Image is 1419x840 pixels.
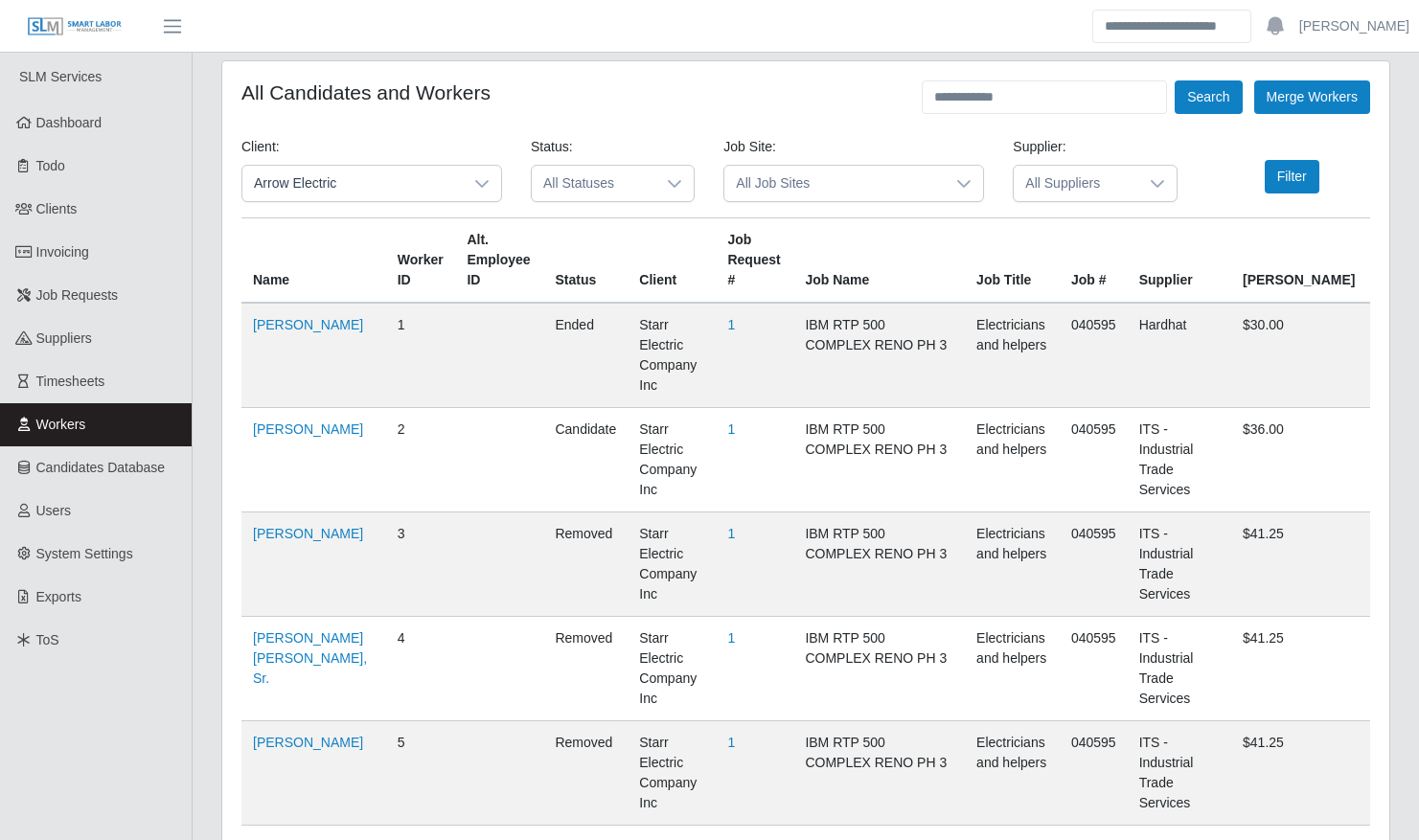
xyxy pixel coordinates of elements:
[628,721,716,826] td: Starr Electric Company Inc
[241,80,491,104] h4: All Candidates and Workers
[1060,408,1128,512] td: 040595
[965,617,1060,721] td: Electricians and helpers
[543,512,628,617] td: removed
[793,721,965,826] td: IBM RTP 500 COMPLEX RENO PH 3
[253,735,363,750] a: [PERSON_NAME]
[724,166,945,201] span: All Job Sites
[793,408,965,512] td: IBM RTP 500 COMPLEX RENO PH 3
[1128,303,1231,408] td: Hardhat
[543,408,628,512] td: candidate
[386,303,456,408] td: 1
[543,721,628,826] td: removed
[1231,512,1370,617] td: $41.25
[965,408,1060,512] td: Electricians and helpers
[543,617,628,721] td: removed
[965,303,1060,408] td: Electricians and helpers
[36,632,59,647] span: ToS
[1060,303,1128,408] td: 040595
[241,137,280,157] label: Client:
[386,512,456,617] td: 3
[965,218,1060,304] th: Job Title
[965,512,1060,617] td: Electricians and helpers
[242,166,463,201] span: Arrow Electric
[1231,721,1370,826] td: $41.25
[1060,512,1128,617] td: 040595
[386,721,456,826] td: 5
[253,317,363,332] a: [PERSON_NAME]
[36,503,72,518] span: Users
[36,287,119,303] span: Job Requests
[628,408,716,512] td: Starr Electric Company Inc
[1231,617,1370,721] td: $41.25
[965,721,1060,826] td: Electricians and helpers
[1231,303,1370,408] td: $30.00
[253,526,363,541] a: [PERSON_NAME]
[36,417,86,432] span: Workers
[532,166,655,201] span: All Statuses
[723,137,775,157] label: Job Site:
[1265,160,1319,193] button: Filter
[543,218,628,304] th: Status
[628,617,716,721] td: Starr Electric Company Inc
[1013,137,1065,157] label: Supplier:
[36,115,103,130] span: Dashboard
[455,218,543,304] th: Alt. Employee ID
[36,460,166,475] span: Candidates Database
[27,16,123,37] img: SLM Logo
[36,546,133,561] span: System Settings
[628,218,716,304] th: Client
[628,303,716,408] td: Starr Electric Company Inc
[1128,617,1231,721] td: ITS - Industrial Trade Services
[793,617,965,721] td: IBM RTP 500 COMPLEX RENO PH 3
[1128,218,1231,304] th: Supplier
[386,408,456,512] td: 2
[1128,512,1231,617] td: ITS - Industrial Trade Services
[1231,408,1370,512] td: $36.00
[241,218,386,304] th: Name
[253,630,367,686] a: [PERSON_NAME] [PERSON_NAME], Sr.
[793,218,965,304] th: Job Name
[253,421,363,437] a: [PERSON_NAME]
[19,69,102,84] span: SLM Services
[36,158,65,173] span: Todo
[1014,166,1137,201] span: All Suppliers
[543,303,628,408] td: ended
[36,330,92,346] span: Suppliers
[386,617,456,721] td: 4
[36,244,89,260] span: Invoicing
[716,218,793,304] th: Job Request #
[1060,218,1128,304] th: Job #
[1128,721,1231,826] td: ITS - Industrial Trade Services
[36,589,81,604] span: Exports
[1060,721,1128,826] td: 040595
[1175,80,1242,114] button: Search
[1254,80,1370,114] button: Merge Workers
[727,735,735,750] a: 1
[36,374,105,389] span: Timesheets
[1128,408,1231,512] td: ITS - Industrial Trade Services
[1231,218,1370,304] th: [PERSON_NAME]
[727,630,735,646] a: 1
[386,218,456,304] th: Worker ID
[727,421,735,437] a: 1
[727,317,735,332] a: 1
[36,201,78,216] span: Clients
[531,137,573,157] label: Status:
[628,512,716,617] td: Starr Electric Company Inc
[1060,617,1128,721] td: 040595
[1092,10,1251,43] input: Search
[1299,16,1409,36] a: [PERSON_NAME]
[727,526,735,541] a: 1
[793,512,965,617] td: IBM RTP 500 COMPLEX RENO PH 3
[793,303,965,408] td: IBM RTP 500 COMPLEX RENO PH 3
